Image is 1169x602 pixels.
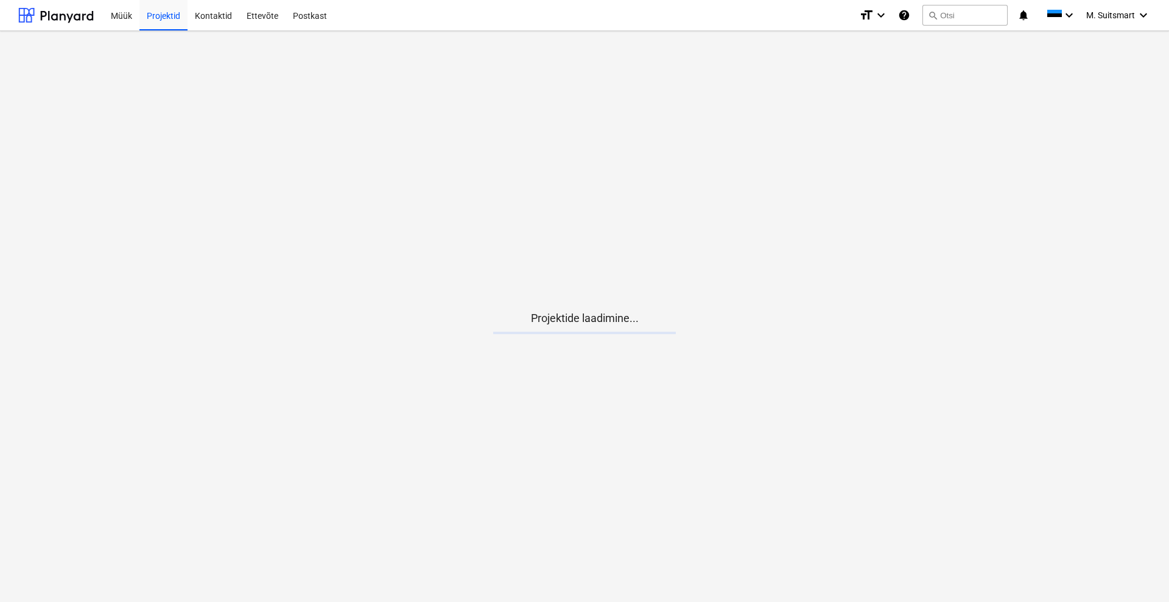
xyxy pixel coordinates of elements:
i: keyboard_arrow_down [1136,8,1151,23]
i: keyboard_arrow_down [874,8,888,23]
span: M. Suitsmart [1086,10,1135,20]
i: keyboard_arrow_down [1062,8,1076,23]
i: Abikeskus [898,8,910,23]
p: Projektide laadimine... [493,311,676,326]
i: format_size [859,8,874,23]
i: notifications [1017,8,1030,23]
span: search [928,10,938,20]
button: Otsi [922,5,1008,26]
